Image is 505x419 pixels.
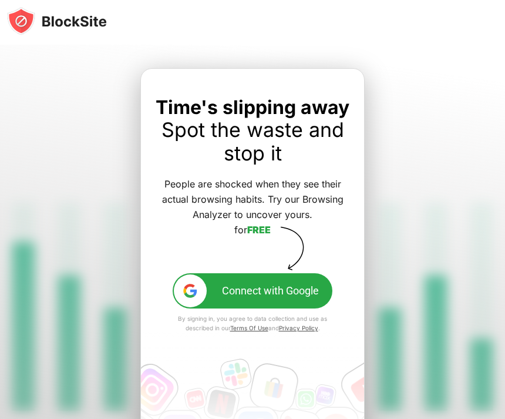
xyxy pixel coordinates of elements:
div: People are shocked when they see their actual browsing habits. Try our Browsing Analyzer to uncov... [153,177,352,238]
a: Terms Of Use [230,324,268,331]
img: google-ic [182,283,198,299]
a: Privacy Policy [279,324,318,331]
img: vector-arrow-block.svg [262,218,317,274]
div: Connect with Google [222,285,319,297]
a: Spot the waste and stop it [161,118,344,165]
div: Time's slipping away [153,97,352,165]
div: By signing in, you agree to data collection and use as described in our and . [173,314,332,333]
img: blocksite-icon-black.svg [7,7,107,35]
button: google-icConnect with Google [173,273,332,309]
a: FREE [247,224,271,236]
